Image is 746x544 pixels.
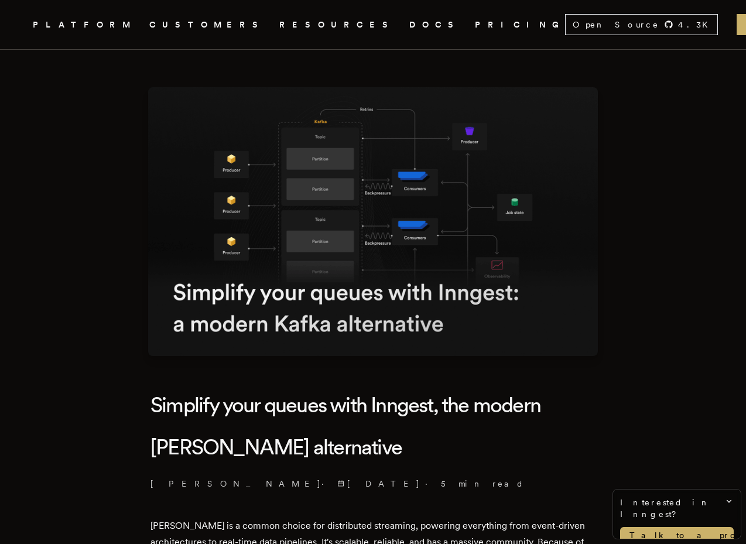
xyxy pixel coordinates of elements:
[620,527,734,543] a: Talk to a product expert
[150,478,596,490] p: [PERSON_NAME] · ·
[441,478,524,490] span: 5 min read
[337,478,420,490] span: [DATE]
[573,19,659,30] span: Open Source
[620,497,734,520] span: Interested in Inngest?
[678,19,715,30] span: 4.3 K
[279,18,395,32] button: RESOURCES
[148,87,598,356] img: Featured image for Simplify your queues with Inngest, the modern Kafka alternative blog post
[149,18,265,32] a: CUSTOMERS
[409,18,461,32] a: DOCS
[33,18,135,32] button: PLATFORM
[475,18,565,32] a: PRICING
[150,384,596,468] h1: Simplify your queues with Inngest, the modern [PERSON_NAME] alternative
